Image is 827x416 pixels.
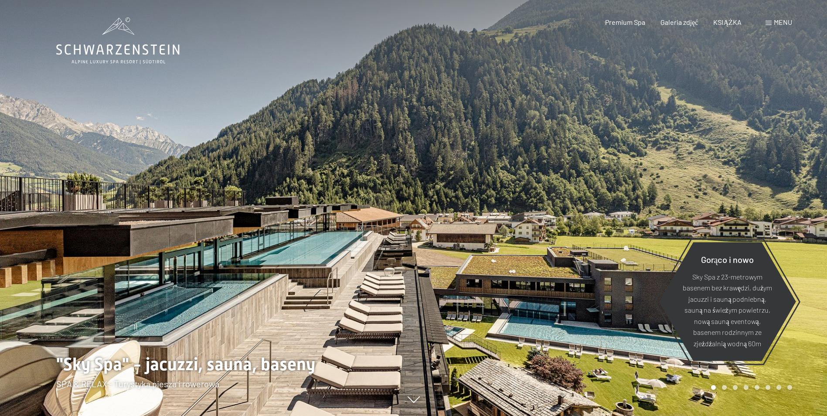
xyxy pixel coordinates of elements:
div: Karuzela strona 5 [755,385,759,390]
div: Karuzela Strona 8 [787,385,792,390]
div: Karuzela strona 6 [766,385,770,390]
span: Gorąco i nowo [701,254,754,264]
div: Karuzela Strona 1 (Bieżący slajd) [711,385,716,390]
span: Menu [774,18,792,26]
div: Karuzela Strona 7 [776,385,781,390]
a: Premium Spa [605,18,645,26]
a: Gorąco i nowo Sky Spa z 23-metrowym basenem bez krawędzi, dużym jacuzzi i sauną podniebną, sauną ... [658,242,796,361]
p: Sky Spa z 23-metrowym basenem bez krawędzi, dużym jacuzzi i sauną podniebną, sauną na świeżym pow... [680,271,775,349]
a: Galeria zdjęć [660,18,698,26]
div: Karuzela strona 2 [722,385,727,390]
div: Karuzela Strona 3 [733,385,738,390]
div: Karuzela Strona 4 [744,385,749,390]
div: Paginacja karuzeli [708,385,792,390]
a: KSIĄŻKA [713,18,741,26]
